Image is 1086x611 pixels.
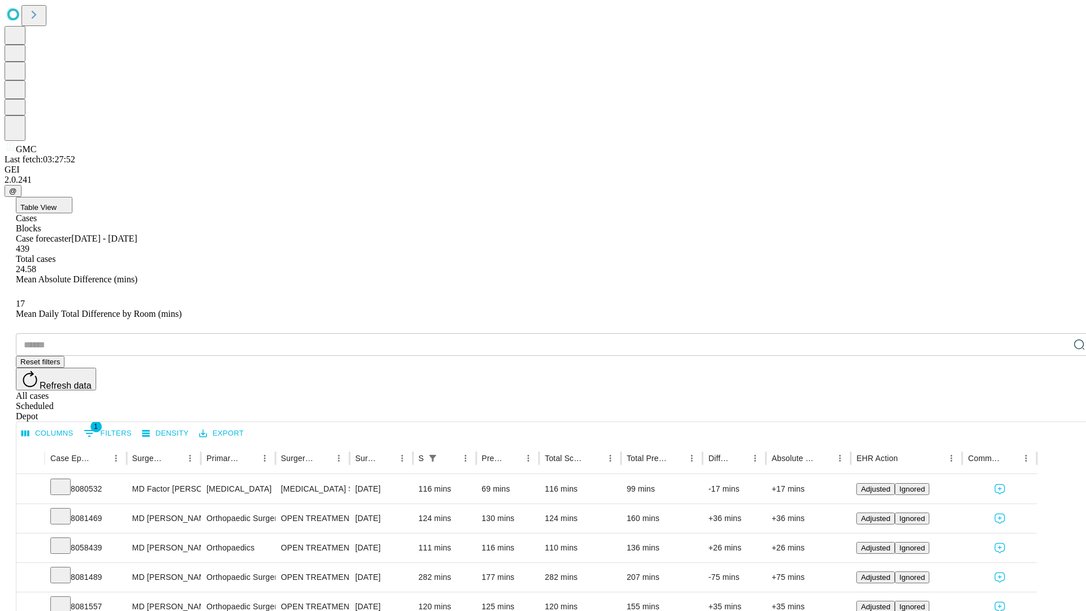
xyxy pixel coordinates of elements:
[425,450,441,466] div: 1 active filter
[627,475,697,504] div: 99 mins
[545,504,615,533] div: 124 mins
[772,533,845,562] div: +26 mins
[5,175,1081,185] div: 2.0.241
[747,450,763,466] button: Menu
[482,454,504,463] div: Predicted In Room Duration
[708,454,730,463] div: Difference
[708,563,760,592] div: -75 mins
[132,563,195,592] div: MD [PERSON_NAME] [PERSON_NAME]
[458,450,473,466] button: Menu
[899,544,925,552] span: Ignored
[943,450,959,466] button: Menu
[16,254,55,264] span: Total cases
[832,450,848,466] button: Menu
[394,450,410,466] button: Menu
[1002,450,1018,466] button: Sort
[5,154,75,164] span: Last fetch: 03:27:52
[861,544,890,552] span: Adjusted
[22,480,39,500] button: Expand
[281,475,344,504] div: [MEDICAL_DATA] SKIN [MEDICAL_DATA] AND MUSCLE
[16,309,182,319] span: Mean Daily Total Difference by Room (mins)
[71,234,137,243] span: [DATE] - [DATE]
[50,475,121,504] div: 8080532
[708,504,760,533] div: +36 mins
[132,454,165,463] div: Surgeon Name
[50,504,121,533] div: 8081469
[206,454,239,463] div: Primary Service
[355,563,407,592] div: [DATE]
[419,475,471,504] div: 116 mins
[16,368,96,390] button: Refresh data
[861,573,890,582] span: Adjusted
[899,485,925,493] span: Ignored
[419,533,471,562] div: 111 mins
[206,504,269,533] div: Orthopaedic Surgery
[132,475,195,504] div: MD Factor [PERSON_NAME]
[861,514,890,523] span: Adjusted
[206,533,269,562] div: Orthopaedics
[241,450,257,466] button: Sort
[419,454,424,463] div: Scheduled In Room Duration
[206,475,269,504] div: [MEDICAL_DATA]
[968,454,1001,463] div: Comments
[196,425,247,442] button: Export
[16,244,29,253] span: 439
[899,514,925,523] span: Ignored
[772,563,845,592] div: +75 mins
[315,450,331,466] button: Sort
[16,197,72,213] button: Table View
[520,450,536,466] button: Menu
[50,533,121,562] div: 8058439
[92,450,108,466] button: Sort
[816,450,832,466] button: Sort
[81,424,135,442] button: Show filters
[355,454,377,463] div: Surgery Date
[627,454,667,463] div: Total Predicted Duration
[442,450,458,466] button: Sort
[545,475,615,504] div: 116 mins
[22,568,39,588] button: Expand
[378,450,394,466] button: Sort
[772,475,845,504] div: +17 mins
[899,603,925,611] span: Ignored
[22,539,39,558] button: Expand
[627,533,697,562] div: 136 mins
[684,450,700,466] button: Menu
[899,573,925,582] span: Ignored
[772,454,815,463] div: Absolute Difference
[331,450,347,466] button: Menu
[587,450,602,466] button: Sort
[355,504,407,533] div: [DATE]
[856,571,895,583] button: Adjusted
[20,203,57,212] span: Table View
[856,542,895,554] button: Adjusted
[895,542,929,554] button: Ignored
[482,475,534,504] div: 69 mins
[5,165,1081,175] div: GEI
[16,234,71,243] span: Case forecaster
[19,425,76,442] button: Select columns
[90,421,102,432] span: 1
[355,533,407,562] div: [DATE]
[132,504,195,533] div: MD [PERSON_NAME] [PERSON_NAME] Md
[281,504,344,533] div: OPEN TREATMENT [MEDICAL_DATA]
[708,475,760,504] div: -17 mins
[16,264,36,274] span: 24.58
[132,533,195,562] div: MD [PERSON_NAME] [PERSON_NAME]
[425,450,441,466] button: Show filters
[281,563,344,592] div: OPEN TREATMENT POST RING FRACTURE
[419,504,471,533] div: 124 mins
[895,483,929,495] button: Ignored
[206,563,269,592] div: Orthopaedic Surgery
[482,533,534,562] div: 116 mins
[50,563,121,592] div: 8081489
[16,274,137,284] span: Mean Absolute Difference (mins)
[856,483,895,495] button: Adjusted
[355,475,407,504] div: [DATE]
[166,450,182,466] button: Sort
[545,533,615,562] div: 110 mins
[505,450,520,466] button: Sort
[895,571,929,583] button: Ignored
[16,299,25,308] span: 17
[731,450,747,466] button: Sort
